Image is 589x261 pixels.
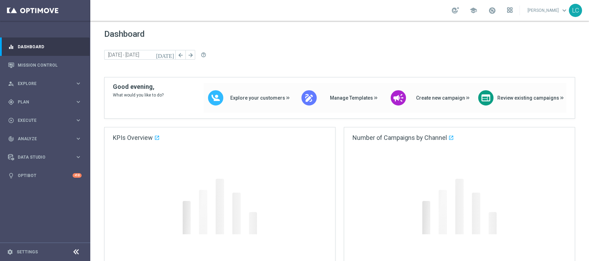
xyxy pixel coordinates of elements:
[18,155,75,159] span: Data Studio
[8,154,82,160] button: Data Studio keyboard_arrow_right
[18,82,75,86] span: Explore
[8,81,75,87] div: Explore
[8,62,82,68] button: Mission Control
[8,81,14,87] i: person_search
[8,166,82,185] div: Optibot
[18,118,75,123] span: Execute
[75,80,82,87] i: keyboard_arrow_right
[18,100,75,104] span: Plan
[75,154,82,160] i: keyboard_arrow_right
[470,7,477,14] span: school
[8,99,14,105] i: gps_fixed
[75,99,82,105] i: keyboard_arrow_right
[8,81,82,86] button: person_search Explore keyboard_arrow_right
[569,4,582,17] div: LC
[8,173,82,178] button: lightbulb Optibot +10
[8,56,82,74] div: Mission Control
[8,44,82,50] button: equalizer Dashboard
[561,7,568,14] span: keyboard_arrow_down
[18,166,73,185] a: Optibot
[7,249,13,255] i: settings
[8,136,75,142] div: Analyze
[8,99,82,105] button: gps_fixed Plan keyboard_arrow_right
[8,154,75,160] div: Data Studio
[8,37,82,56] div: Dashboard
[8,118,82,123] button: play_circle_outline Execute keyboard_arrow_right
[73,173,82,178] div: +10
[527,5,569,16] a: [PERSON_NAME]keyboard_arrow_down
[8,136,14,142] i: track_changes
[8,136,82,142] button: track_changes Analyze keyboard_arrow_right
[8,117,14,124] i: play_circle_outline
[8,172,14,179] i: lightbulb
[8,99,75,105] div: Plan
[17,250,38,254] a: Settings
[18,56,82,74] a: Mission Control
[75,117,82,124] i: keyboard_arrow_right
[8,44,14,50] i: equalizer
[8,117,75,124] div: Execute
[18,37,82,56] a: Dashboard
[18,137,75,141] span: Analyze
[75,135,82,142] i: keyboard_arrow_right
